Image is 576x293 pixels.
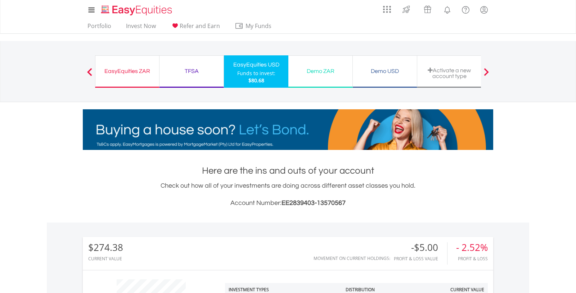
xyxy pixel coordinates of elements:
[88,242,123,253] div: $274.38
[357,66,413,76] div: Demo USD
[123,22,159,33] a: Invest Now
[475,2,493,18] a: My Profile
[383,5,391,13] img: grid-menu-icon.svg
[314,256,390,261] div: Movement on Current Holdings:
[100,66,155,76] div: EasyEquities ZAR
[164,66,219,76] div: TFSA
[456,256,488,261] div: Profit & Loss
[422,4,433,15] img: vouchers-v2.svg
[346,287,375,293] div: Distribution
[248,77,264,84] span: $80.68
[88,256,123,261] div: CURRENT VALUE
[85,22,114,33] a: Portfolio
[180,22,220,30] span: Refer and Earn
[168,22,223,33] a: Refer and Earn
[456,2,475,16] a: FAQ's and Support
[438,2,456,16] a: Notifications
[235,21,282,31] span: My Funds
[394,242,447,253] div: -$5.00
[228,60,284,70] div: EasyEquities USD
[417,2,438,15] a: Vouchers
[378,2,396,13] a: AppsGrid
[293,66,348,76] div: Demo ZAR
[100,4,175,16] img: EasyEquities_Logo.png
[83,181,493,208] div: Check out how all of your investments are doing across different asset classes you hold.
[394,256,447,261] div: Profit & Loss Value
[282,200,346,206] span: EE2839403-13570567
[98,2,175,16] a: Home page
[456,242,488,253] div: - 2.52%
[83,109,493,150] img: EasyMortage Promotion Banner
[83,164,493,177] h1: Here are the ins and outs of your account
[422,67,477,79] div: Activate a new account type
[237,70,275,77] div: Funds to invest:
[400,4,412,15] img: thrive-v2.svg
[83,198,493,208] h3: Account Number:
